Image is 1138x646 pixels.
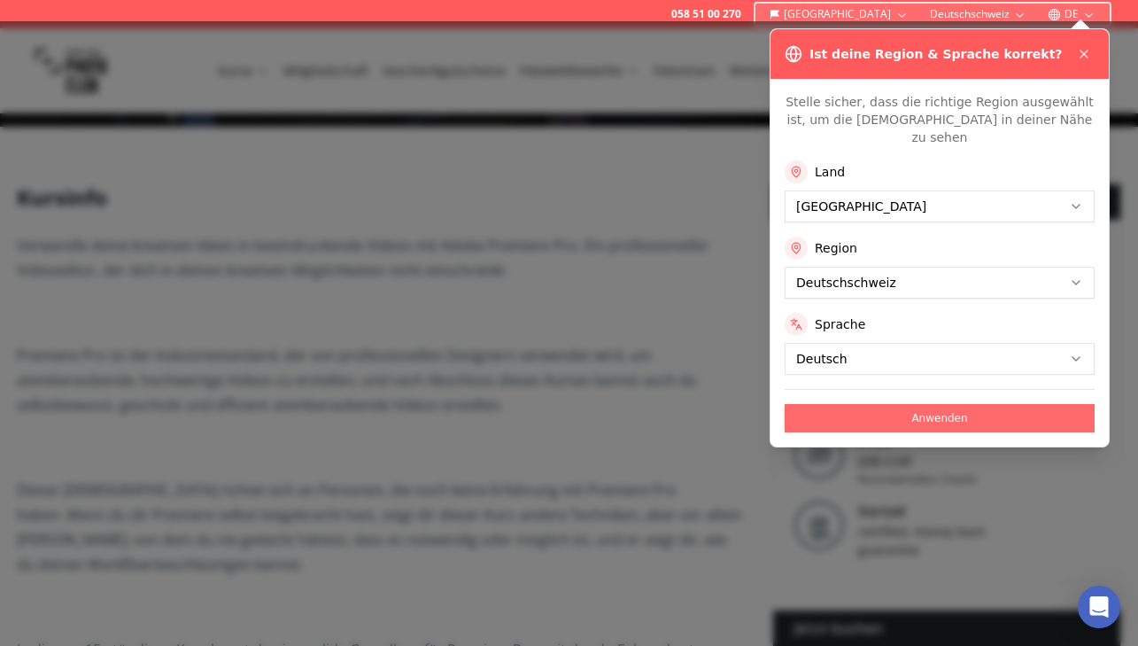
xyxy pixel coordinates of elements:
a: 058 51 00 270 [671,7,741,21]
button: [GEOGRAPHIC_DATA] [763,4,916,25]
p: Stelle sicher, dass die richtige Region ausgewählt ist, um die [DEMOGRAPHIC_DATA] in deiner Nähe ... [785,93,1095,146]
button: Anwenden [785,404,1095,432]
button: DE [1041,4,1103,25]
button: Deutschschweiz [923,4,1033,25]
label: Land [815,163,845,181]
h3: Ist deine Region & Sprache korrekt? [809,45,1062,63]
label: Region [815,239,857,257]
div: Open Intercom Messenger [1078,586,1120,628]
label: Sprache [815,315,865,333]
